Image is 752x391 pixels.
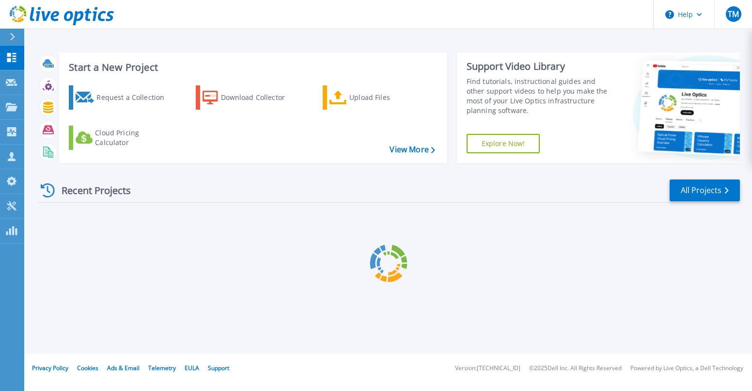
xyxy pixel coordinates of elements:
[96,88,174,107] div: Request a Collection
[196,85,304,110] a: Download Collector
[77,364,98,372] a: Cookies
[670,179,740,201] a: All Projects
[467,134,540,153] a: Explore Now!
[32,364,68,372] a: Privacy Policy
[323,85,431,110] a: Upload Files
[107,364,140,372] a: Ads & Email
[529,365,622,372] li: © 2025 Dell Inc. All Rights Reserved
[630,365,743,372] li: Powered by Live Optics, a Dell Technology
[455,365,520,372] li: Version: [TECHNICAL_ID]
[95,128,172,147] div: Cloud Pricing Calculator
[349,88,427,107] div: Upload Files
[467,60,609,73] div: Support Video Library
[390,145,435,154] a: View More
[69,126,177,150] a: Cloud Pricing Calculator
[69,62,435,73] h3: Start a New Project
[148,364,176,372] a: Telemetry
[221,88,298,107] div: Download Collector
[37,179,144,202] div: Recent Projects
[208,364,229,372] a: Support
[185,364,199,372] a: EULA
[467,77,609,115] div: Find tutorials, instructional guides and other support videos to help you make the most of your L...
[728,10,739,18] span: TM
[69,85,177,110] a: Request a Collection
